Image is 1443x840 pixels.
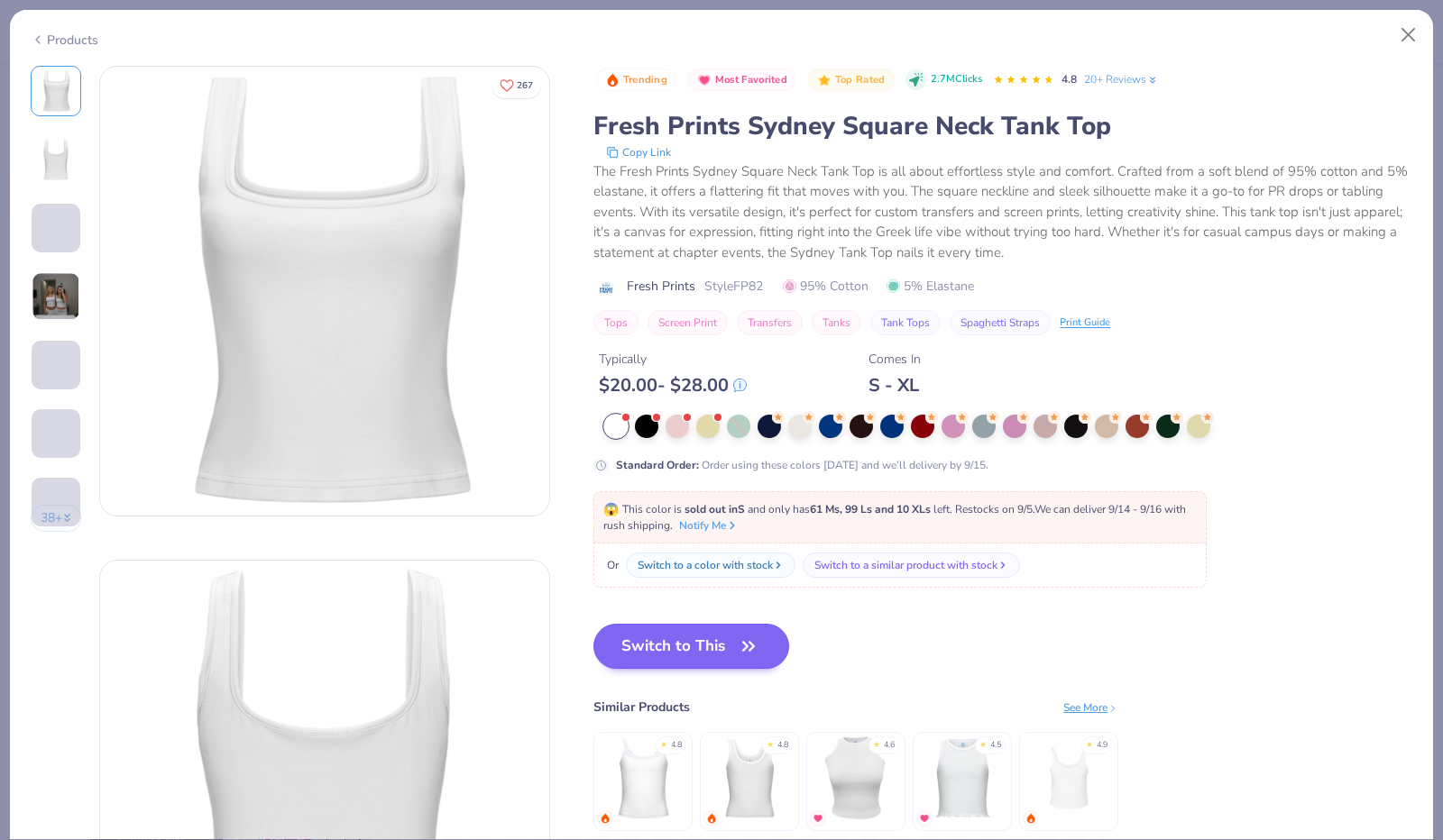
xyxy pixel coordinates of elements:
[603,502,1186,533] span: This color is and only has left . Restocks on 9/5. We can deliver 9/14 - 9/16 with rush shipping.
[648,310,728,335] button: Screen Print
[687,68,796,92] button: Badge Button
[601,735,686,821] img: Fresh Prints Cali Camisole Top
[919,813,930,824] img: MostFav.gif
[517,81,533,90] span: 267
[1063,699,1118,716] div: See More
[812,310,861,335] button: Tanks
[32,526,34,575] img: User generated content
[593,109,1412,143] div: Fresh Prints Sydney Square Neck Tank Top
[870,310,941,335] button: Tank Tops
[31,505,82,532] button: 38+
[605,73,620,87] img: Trending sort
[1026,735,1112,821] img: Bella Canvas Ladies' Micro Ribbed Scoop Tank
[593,698,690,717] div: Similar Products
[813,813,823,824] img: MostFav.gif
[32,252,34,301] img: User generated content
[807,68,894,92] button: Badge Button
[979,739,987,746] div: ★
[595,68,676,92] button: Badge Button
[1025,813,1036,824] img: trending.gif
[671,739,682,752] div: 4.8
[660,739,667,746] div: ★
[1060,315,1110,331] div: Print Guide
[814,557,997,573] div: Switch to a similar product with stock
[685,502,745,516] strong: sold out in S
[803,552,1020,578] button: Switch to a similar product with stock
[100,67,549,516] img: Front
[32,389,34,438] img: User generated content
[593,624,789,669] button: Switch to This
[704,277,763,296] span: Style FP82
[593,161,1412,263] div: The Fresh Prints Sydney Square Neck Tank Top is all about effortless style and comfort. Crafted f...
[601,143,676,161] button: copy to clipboard
[599,350,747,369] div: Typically
[34,69,78,113] img: Front
[783,277,869,296] span: 95% Cotton
[813,735,899,821] img: Fresh Prints Marilyn Tank Top
[679,517,739,534] button: Notify Me
[993,66,1054,95] div: 4.8 Stars
[1062,72,1077,87] span: 4.8
[1084,71,1159,87] a: 20+ Reviews
[920,735,1006,821] img: Fresh Prints Sasha Crop Top
[931,72,982,87] span: 2.7M Clicks
[706,813,717,824] img: trending.gif
[737,310,803,335] button: Transfers
[600,813,611,824] img: trending.gif
[869,374,921,397] div: S - XL
[887,277,974,296] span: 5% Elastane
[777,739,788,752] div: 4.8
[697,73,712,87] img: Most Favorited sort
[627,277,695,296] span: Fresh Prints
[873,739,880,746] div: ★
[623,75,667,85] span: Trending
[1392,18,1426,52] button: Close
[603,501,619,518] span: 😱
[884,739,895,752] div: 4.6
[1086,739,1093,746] div: ★
[593,280,618,295] img: brand logo
[492,72,541,98] button: Like
[1097,739,1108,752] div: 4.9
[599,374,747,397] div: $ 20.00 - $ 28.00
[869,350,921,369] div: Comes In
[32,458,34,507] img: User generated content
[32,272,80,321] img: User generated content
[616,458,699,472] strong: Standard Order :
[950,310,1051,335] button: Spaghetti Straps
[817,73,832,87] img: Top Rated sort
[990,739,1001,752] div: 4.5
[34,138,78,181] img: Back
[626,552,795,578] button: Switch to a color with stock
[810,502,931,516] strong: 61 Ms, 99 Ls and 10 XLs
[767,739,774,746] div: ★
[31,31,98,50] div: Products
[707,735,793,821] img: Fresh Prints Sunset Blvd Ribbed Scoop Tank Top
[616,457,988,473] div: Order using these colors [DATE] and we’ll delivery by 9/15.
[715,75,787,85] span: Most Favorited
[638,557,773,573] div: Switch to a color with stock
[603,557,619,573] span: Or
[593,310,639,335] button: Tops
[835,75,886,85] span: Top Rated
